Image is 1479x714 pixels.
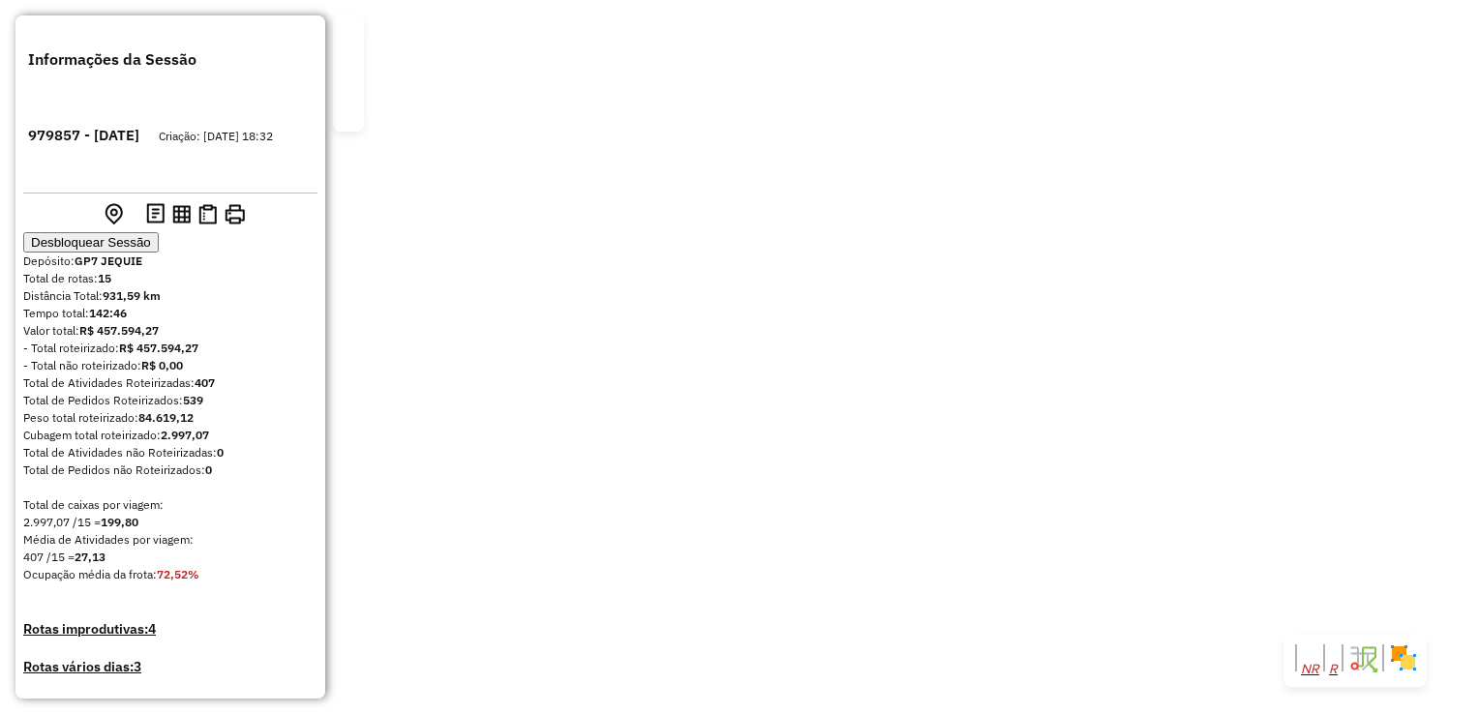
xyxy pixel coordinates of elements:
strong: 0 [205,462,212,477]
em: R [1329,662,1338,676]
strong: 142:46 [89,306,127,320]
button: Logs desbloquear sessão [142,199,168,232]
span: Ocultar NR [1301,663,1319,675]
strong: 539 [183,393,203,407]
div: Peso total roteirizado: [23,409,317,427]
div: Total de Atividades não Roteirizadas: [23,444,317,461]
div: - Total não roteirizado: [23,357,317,374]
div: Total de Pedidos não Roteirizados: [23,461,317,479]
div: 407 / 15 = [23,549,317,566]
h4: Rotas improdutivas: [23,619,317,640]
h4: Rotas vários dias: [23,657,317,677]
div: Média de Atividades por viagem: [23,531,317,549]
strong: 3 [134,658,141,675]
div: Valor total: [23,322,317,340]
span: Exibir rótulo [1329,663,1338,675]
div: Total de Atividades Roteirizadas: [23,374,317,392]
strong: 0 [175,697,183,714]
button: Visualizar relatório de Roteirização [168,201,195,230]
strong: 2.997,07 [161,428,209,442]
strong: 27,13 [75,550,106,564]
div: Total de caixas por viagem: [23,496,317,514]
button: Visualizar Romaneio [195,200,221,231]
strong: 4 [148,620,156,638]
button: Centralizar mapa no depósito ou ponto de apoio [101,199,127,232]
button: Desbloquear Sessão [23,232,159,253]
strong: 84.619,12 [138,410,194,425]
a: Exportar sessão [341,55,356,71]
strong: R$ 457.594,27 [119,341,198,355]
img: Fluxo de ruas [1347,642,1378,673]
span: Ocupação média da frota: [23,567,157,581]
div: - Total roteirizado: [23,340,317,357]
div: Criação: [DATE] 18:32 [159,128,273,145]
a: Criar modelo [341,102,356,117]
div: Depósito: [23,253,317,270]
strong: 407 [195,375,215,390]
em: NR [1301,662,1319,676]
strong: R$ 0,00 [141,358,183,372]
div: 2.997,07 / 15 = [23,514,317,531]
strong: 72,52% [157,567,199,581]
button: Imprimir Rotas [221,200,249,231]
button: Exibir sessão original [93,212,101,220]
img: Exibir/Ocultar setores [1388,642,1419,673]
strong: 931,59 km [103,288,161,303]
div: Distância Total: [23,287,317,305]
strong: R$ 457.594,27 [79,323,159,338]
div: Total de Pedidos Roteirizados: [23,392,317,409]
strong: GP7 JEQUIE [75,253,142,268]
div: Total de rotas: [23,270,317,287]
h4: Informações da Sessão [28,47,196,71]
div: Cubagem total roteirizado: [23,427,317,444]
h6: 979857 - [DATE] [28,125,139,147]
strong: 0 [217,445,224,460]
strong: 199,80 [101,515,138,529]
a: Nova sessão e pesquisa [341,24,356,40]
strong: 15 [98,271,111,285]
div: Tempo total: [23,305,317,322]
